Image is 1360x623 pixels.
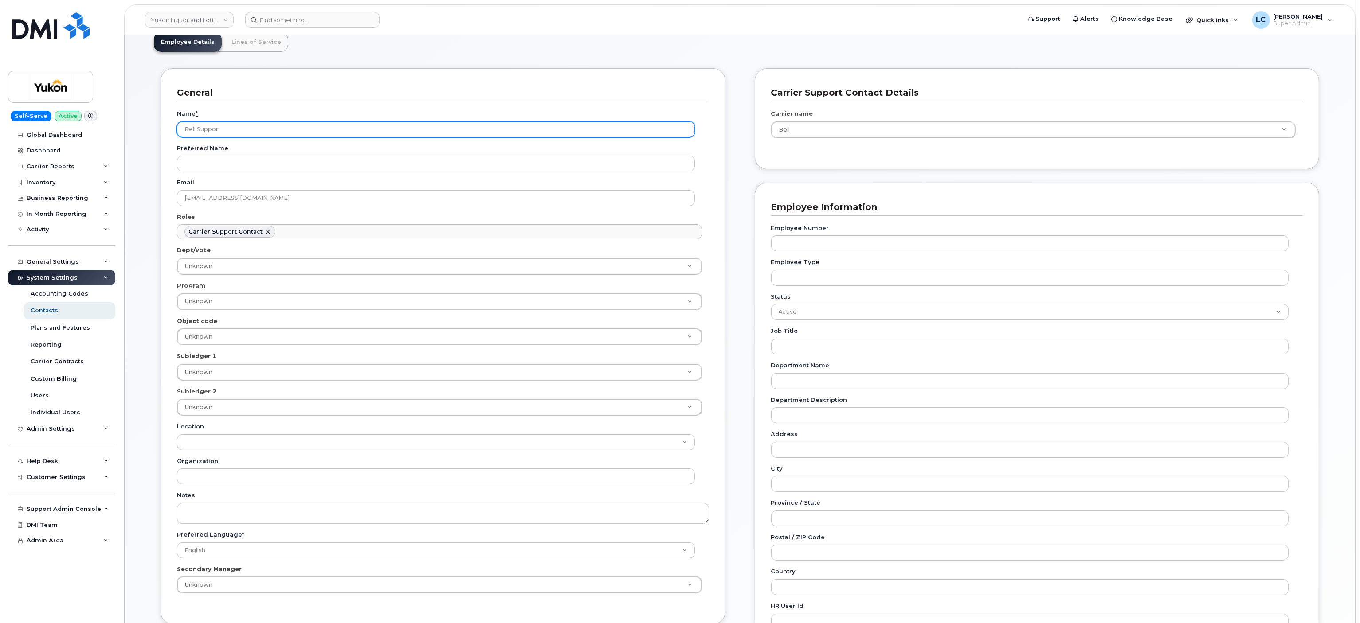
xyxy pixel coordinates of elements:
a: Lines of Service [224,32,288,52]
label: Employee Number [771,224,829,232]
abbr: required [242,531,244,538]
span: Bell [774,126,790,134]
div: Quicklinks [1180,11,1244,29]
span: Unknown [180,581,212,589]
label: Department Description [771,396,847,404]
label: Subledger 2 [177,387,216,396]
span: Alerts [1080,15,1099,23]
span: Unknown [185,333,212,340]
label: Employee Type [771,258,820,266]
a: Unknown [177,364,702,380]
a: Unknown [177,329,702,345]
label: Roles [177,213,195,221]
a: Unknown [177,577,702,593]
label: Carrier name [771,109,813,118]
a: Alerts [1066,10,1105,28]
label: Notes [177,491,195,499]
span: Unknown [185,369,212,375]
a: Yukon Liquor and Lotteries (YTG) [145,12,234,28]
a: Unknown [177,399,702,415]
label: Secondary Manager [177,565,242,573]
label: HR user id [771,602,804,610]
label: Job Title [771,327,798,335]
a: Bell [772,122,1296,138]
label: Province / State [771,498,821,507]
label: Subledger 1 [177,352,216,360]
span: Support [1035,15,1060,23]
label: Address [771,430,798,438]
label: Location [177,422,204,431]
span: LC [1256,15,1266,25]
h3: General [177,87,702,99]
label: Country [771,567,796,576]
div: Logan Cole [1246,11,1339,29]
label: Name [177,109,198,118]
label: Dept/vote [177,246,211,254]
label: Email [177,178,194,187]
label: Department Name [771,361,830,370]
label: Postal / ZIP Code [771,533,825,541]
label: Program [177,281,205,290]
a: Employee Details [154,32,222,52]
div: Carrier Support Contact [188,228,263,235]
a: Support [1022,10,1066,28]
label: City [771,464,783,473]
label: Status [771,292,791,301]
input: Find something... [245,12,380,28]
label: Organization [177,457,218,465]
span: Unknown [185,404,212,410]
span: Knowledge Base [1119,15,1172,23]
span: [PERSON_NAME] [1274,13,1323,20]
a: Unknown [177,294,702,310]
a: Unknown [177,258,702,274]
a: Knowledge Base [1105,10,1179,28]
h3: Employee Information [771,201,1297,213]
span: Quicklinks [1196,16,1229,23]
span: Unknown [185,298,212,304]
h3: Carrier Support Contact Details [771,87,1297,99]
span: Unknown [185,263,212,269]
label: Preferred Name [177,144,228,152]
label: Object code [177,317,217,325]
span: Super Admin [1274,20,1323,27]
abbr: required [196,110,198,117]
label: Preferred Language [177,530,244,539]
